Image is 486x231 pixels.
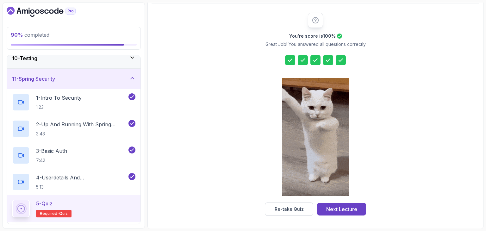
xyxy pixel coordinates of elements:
a: Dashboard [7,7,90,17]
p: 5:13 [36,184,127,190]
button: 1-Intro To Security1:23 [12,93,135,111]
p: 4 - Userdetails And Bcryptpasswordencoder [36,174,127,181]
p: 3:43 [36,131,127,137]
span: completed [11,32,49,38]
button: 10-Testing [7,48,140,68]
p: 7:42 [36,157,67,164]
button: 5-QuizRequired-quiz [12,200,135,217]
h3: 11 - Spring Security [12,75,55,83]
div: Re-take Quiz [275,206,304,212]
h2: You're score is 100 % [289,33,336,39]
button: Next Lecture [317,203,366,215]
p: 2 - Up And Running With Spring Security [36,121,127,128]
button: 11-Spring Security [7,69,140,89]
p: 5 - Quiz [36,200,53,207]
p: 1:23 [36,104,82,110]
p: 1 - Intro To Security [36,94,82,102]
span: Required- [40,211,59,216]
p: Great Job! You answered all questions correctly [265,41,366,47]
button: 2-Up And Running With Spring Security3:43 [12,120,135,138]
span: quiz [59,211,68,216]
img: cool-cat [282,78,349,196]
button: 3-Basic Auth7:42 [12,147,135,164]
h3: 10 - Testing [12,54,37,62]
button: Re-take Quiz [265,203,313,216]
p: 3 - Basic Auth [36,147,67,155]
span: 90 % [11,32,23,38]
button: 4-Userdetails And Bcryptpasswordencoder5:13 [12,173,135,191]
div: Next Lecture [326,205,357,213]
